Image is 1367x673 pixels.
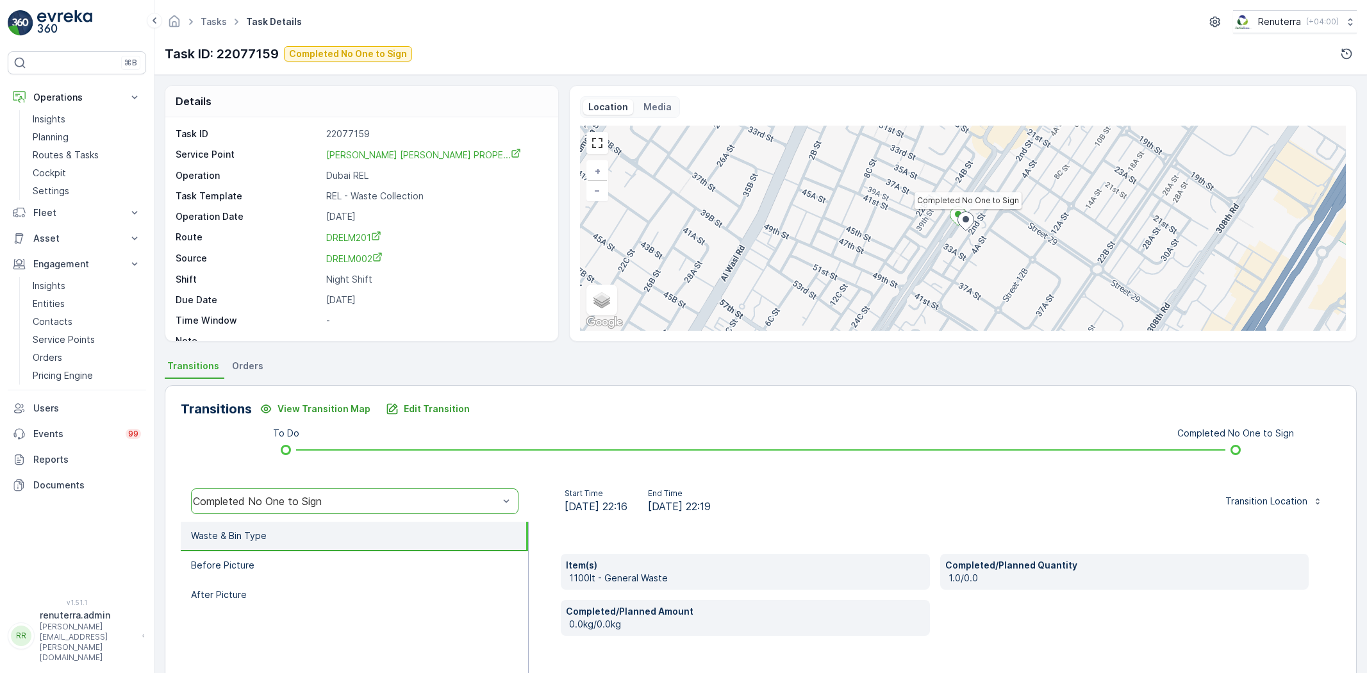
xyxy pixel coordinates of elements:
button: Renuterra(+04:00) [1233,10,1357,33]
div: Completed No One to Sign [193,495,499,507]
p: ⌘B [124,58,137,68]
p: View Transition Map [278,403,370,415]
span: DRELM002 [326,253,383,264]
p: Night Shift [326,273,545,286]
a: Cockpit [28,164,146,182]
p: Transition Location [1225,495,1307,508]
span: [DATE] 22:19 [648,499,711,514]
p: Details [176,94,211,109]
p: Operation [176,169,321,182]
p: renuterra.admin [40,609,136,622]
button: Engagement [8,251,146,277]
p: [PERSON_NAME][EMAIL_ADDRESS][PERSON_NAME][DOMAIN_NAME] [40,622,136,663]
p: Orders [33,351,62,364]
p: Task Template [176,190,321,203]
p: Entities [33,297,65,310]
p: Edit Transition [404,403,470,415]
p: REL - Waste Collection [326,190,545,203]
p: Completed No One to Sign [1177,427,1294,440]
p: Start Time [565,488,627,499]
p: Operation Date [176,210,321,223]
a: KHALIL IBRAHIM AL SAYEGH PROPE... [326,148,521,161]
a: Tasks [201,16,227,27]
p: 1.0/0.0 [949,572,1304,585]
p: Due Date [176,294,321,306]
p: Task ID: 22077159 [165,44,279,63]
p: Route [176,231,321,244]
a: Documents [8,472,146,498]
p: Engagement [33,258,120,270]
a: Insights [28,277,146,295]
span: + [595,165,601,176]
button: Operations [8,85,146,110]
p: Renuterra [1258,15,1301,28]
p: [DATE] [326,210,545,223]
button: Fleet [8,200,146,226]
button: Transition Location [1218,491,1330,511]
p: Insights [33,113,65,126]
img: Google [583,314,626,331]
p: Events [33,428,118,440]
span: Orders [232,360,263,372]
button: View Transition Map [252,399,378,419]
a: Events99 [8,421,146,447]
p: ( +04:00 ) [1306,17,1339,27]
span: DRELM201 [326,232,381,243]
a: View Fullscreen [588,133,607,153]
a: DRELM002 [326,252,545,265]
p: Users [33,402,141,415]
p: Completed/Planned Quantity [945,559,1304,572]
p: End Time [648,488,711,499]
a: Routes & Tasks [28,146,146,164]
p: To Do [273,427,299,440]
p: Completed No One to Sign [289,47,407,60]
a: Open this area in Google Maps (opens a new window) [583,314,626,331]
p: Contacts [33,315,72,328]
p: Task ID [176,128,321,140]
a: Homepage [167,19,181,30]
p: Reports [33,453,141,466]
span: Task Details [244,15,304,28]
span: − [594,185,601,195]
p: [DATE] [326,294,545,306]
button: Edit Transition [378,399,477,419]
img: Screenshot_2024-07-26_at_13.33.01.png [1233,15,1253,29]
a: Planning [28,128,146,146]
a: Settings [28,182,146,200]
p: 22077159 [326,128,545,140]
p: Completed/Planned Amount [566,605,925,618]
p: Documents [33,479,141,492]
button: Asset [8,226,146,251]
span: [DATE] 22:16 [565,499,627,514]
p: Pricing Engine [33,369,93,382]
a: Users [8,395,146,421]
p: Item(s) [566,559,925,572]
a: Insights [28,110,146,128]
p: 99 [128,429,138,439]
a: Orders [28,349,146,367]
p: 0.0kg/0.0kg [569,618,925,631]
p: Asset [33,232,120,245]
p: Service Point [176,148,321,162]
p: Before Picture [191,559,254,572]
p: Fleet [33,206,120,219]
p: Operations [33,91,120,104]
p: Settings [33,185,69,197]
a: Layers [588,286,616,314]
p: Service Points [33,333,95,346]
button: RRrenuterra.admin[PERSON_NAME][EMAIL_ADDRESS][PERSON_NAME][DOMAIN_NAME] [8,609,146,663]
p: Planning [33,131,69,144]
p: 1100lt - General Waste [569,572,925,585]
p: Waste & Bin Type [191,529,267,542]
p: Transitions [181,399,252,419]
p: Source [176,252,321,265]
div: RR [11,626,31,646]
a: Service Points [28,331,146,349]
p: - [326,335,545,347]
a: DRELM201 [326,231,545,244]
img: logo [8,10,33,36]
span: v 1.51.1 [8,599,146,606]
a: Reports [8,447,146,472]
a: Zoom In [588,162,607,181]
p: Location [588,101,628,113]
